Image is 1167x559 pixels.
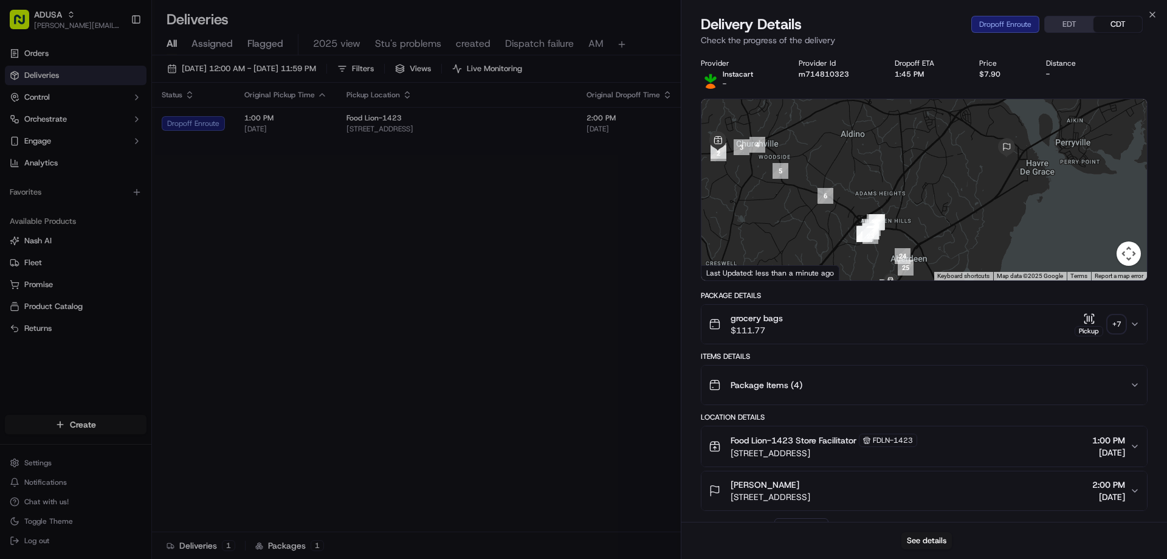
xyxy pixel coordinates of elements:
[862,219,878,235] div: 7
[1045,16,1093,32] button: EDT
[1092,446,1125,459] span: [DATE]
[979,69,1027,79] div: $7.90
[862,223,878,239] div: 16
[731,379,802,391] span: Package Items ( 4 )
[818,188,833,204] div: 6
[12,178,22,187] div: 📗
[997,273,1063,279] span: Map data ©2025 Google
[701,291,1148,300] div: Package Details
[731,324,783,336] span: $111.77
[701,15,802,34] span: Delivery Details
[749,137,765,153] div: 4
[12,12,36,36] img: Nash
[799,58,875,68] div: Provider Id
[701,471,1147,510] button: [PERSON_NAME][STREET_ADDRESS]2:00 PM[DATE]
[937,272,990,280] button: Keyboard shortcuts
[701,305,1147,344] button: grocery bags$111.77Pickup+7
[98,172,200,193] a: 💻API Documentation
[86,206,147,215] a: Powered byPylon
[711,145,726,161] div: 2
[115,176,195,189] span: API Documentation
[731,312,783,324] span: grocery bags
[701,412,1148,422] div: Location Details
[103,178,112,187] div: 💻
[704,265,745,280] img: Google
[704,265,745,280] a: Open this area in Google Maps (opens a new window)
[1093,16,1142,32] button: CDT
[1046,58,1102,68] div: Distance
[864,224,880,240] div: 17
[799,69,849,79] button: m714810323
[979,58,1027,68] div: Price
[701,69,720,89] img: profile_instacart_ahold_partner.png
[880,279,895,295] div: 36
[1075,313,1125,336] button: Pickup+7
[12,49,221,68] p: Welcome 👋
[895,58,960,68] div: Dropoff ETA
[701,58,779,68] div: Provider
[1075,313,1103,336] button: Pickup
[1075,326,1103,336] div: Pickup
[121,206,147,215] span: Pylon
[207,120,221,134] button: Start new chat
[731,491,810,503] span: [STREET_ADDRESS]
[867,214,883,230] div: 12
[12,116,34,138] img: 1736555255976-a54dd68f-1ca7-489b-9aae-adbdc363a1c4
[1046,69,1102,79] div: -
[901,532,952,549] button: See details
[1108,316,1125,333] div: + 7
[1092,434,1125,446] span: 1:00 PM
[731,479,799,491] span: [PERSON_NAME]
[1092,479,1125,491] span: 2:00 PM
[24,176,93,189] span: Knowledge Base
[869,214,885,230] div: 11
[701,521,767,530] div: Delivery Activity
[895,69,960,79] div: 1:45 PM
[731,434,856,446] span: Food Lion-1423 Store Facilitator
[734,139,749,155] div: 3
[701,265,839,280] div: Last Updated: less than a minute ago
[41,116,199,128] div: Start new chat
[701,426,1147,467] button: Food Lion-1423 Store FacilitatorFDLN-1423[STREET_ADDRESS]1:00 PM[DATE]
[731,447,917,459] span: [STREET_ADDRESS]
[701,352,1148,361] div: Items Details
[856,226,872,241] div: 22
[1070,273,1087,279] a: Terms (opens in new tab)
[873,436,913,445] span: FDLN-1423
[7,172,98,193] a: 📗Knowledge Base
[723,79,726,89] span: -
[865,220,881,236] div: 8
[1095,273,1143,279] a: Report a map error
[773,163,788,179] div: 5
[701,34,1148,46] p: Check the progress of the delivery
[895,248,911,264] div: 24
[1117,241,1141,266] button: Map camera controls
[41,128,154,138] div: We're available if you need us!
[723,69,753,79] p: Instacart
[862,228,878,244] div: 23
[1092,491,1125,503] span: [DATE]
[858,226,873,241] div: 18
[32,78,219,91] input: Got a question? Start typing here...
[701,366,1147,404] button: Package Items (4)
[898,260,914,276] div: 25
[774,518,828,533] button: Add Event
[863,223,879,239] div: 14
